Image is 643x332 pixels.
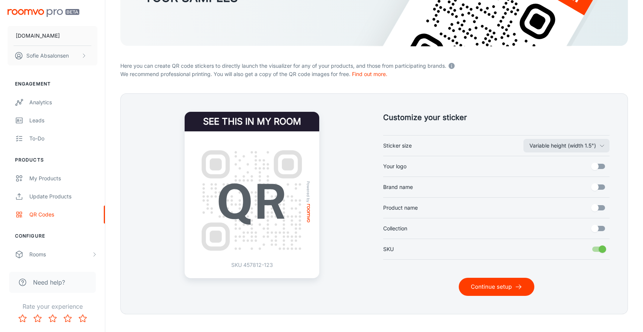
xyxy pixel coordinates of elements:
[29,210,97,219] div: QR Codes
[8,9,79,17] img: Roomvo PRO Beta
[26,52,69,60] p: Sofie Absalonsen
[29,98,97,107] div: Analytics
[8,26,97,46] button: [DOMAIN_NAME]
[33,278,65,287] span: Need help?
[383,204,418,212] span: Product name
[16,32,60,40] p: [DOMAIN_NAME]
[231,261,273,269] p: SKU 457812-123
[30,311,45,326] button: Rate 2 star
[307,204,310,222] img: roomvo
[29,174,97,183] div: My Products
[8,46,97,65] button: Sofie Absalonsen
[383,142,412,150] span: Sticker size
[383,162,406,171] span: Your logo
[194,142,310,259] img: QR Code Example
[383,183,413,191] span: Brand name
[60,311,75,326] button: Rate 4 star
[185,112,319,131] h4: See this in my room
[15,311,30,326] button: Rate 1 star
[29,134,97,143] div: To-do
[6,302,99,311] p: Rate your experience
[459,278,534,296] button: Continue setup
[75,311,90,326] button: Rate 5 star
[29,250,91,259] div: Rooms
[383,112,610,123] h5: Customize your sticker
[29,192,97,201] div: Update Products
[305,181,312,203] span: Powered by
[45,311,60,326] button: Rate 3 star
[523,139,610,152] button: Sticker size
[383,245,394,253] span: SKU
[120,70,628,78] p: We recommend professional printing. You will also get a copy of the QR code images for free.
[383,224,407,233] span: Collection
[120,60,628,70] p: Here you can create QR code stickers to directly launch the visualizer for any of your products, ...
[29,116,97,125] div: Leads
[352,71,387,77] a: Find out more.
